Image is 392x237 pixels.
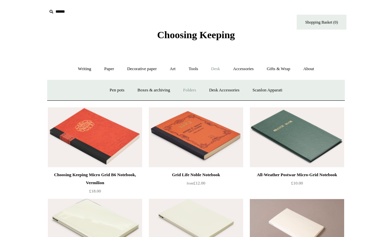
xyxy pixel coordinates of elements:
[187,180,205,185] span: £12.00
[250,107,344,167] a: All-Weather Postwar Micro-Grid Notebook All-Weather Postwar Micro-Grid Notebook
[104,81,130,99] a: Pen pots
[183,60,204,78] a: Tools
[48,107,142,167] img: Choosing Keeping Micro Grid B6 Notebook, Vermilion
[48,107,142,167] a: Choosing Keeping Micro Grid B6 Notebook, Vermilion Choosing Keeping Micro Grid B6 Notebook, Vermi...
[297,15,346,30] a: Shopping Basket (0)
[261,60,296,78] a: Gifts & Wrap
[89,188,101,193] span: £18.00
[132,81,176,99] a: Boxes & archiving
[164,60,181,78] a: Art
[251,171,343,179] div: All-Weather Postwar Micro-Grid Notebook
[98,60,120,78] a: Paper
[205,60,226,78] a: Desk
[291,180,303,185] span: £10.00
[149,107,243,167] img: Grid Life Noble Notebook
[150,171,242,179] div: Grid Life Noble Notebook
[157,35,235,39] a: Choosing Keeping
[149,107,243,167] a: Grid Life Noble Notebook Grid Life Noble Notebook
[227,60,260,78] a: Accessories
[250,107,344,167] img: All-Weather Postwar Micro-Grid Notebook
[48,171,142,198] a: Choosing Keeping Micro Grid B6 Notebook, Vermilion £18.00
[149,171,243,198] a: Grid Life Noble Notebook from£12.00
[250,171,344,198] a: All-Weather Postwar Micro-Grid Notebook £10.00
[121,60,163,78] a: Decorative paper
[157,29,235,40] span: Choosing Keeping
[203,81,245,99] a: Desk Accessories
[49,171,141,187] div: Choosing Keeping Micro Grid B6 Notebook, Vermilion
[187,181,193,185] span: from
[72,60,97,78] a: Writing
[246,81,288,99] a: Scanlon Apparati
[177,81,202,99] a: Folders
[297,60,320,78] a: About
